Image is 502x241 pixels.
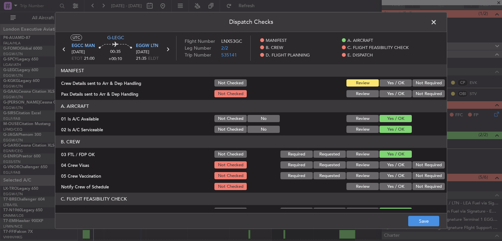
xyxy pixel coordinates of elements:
[379,126,412,133] button: Yes / OK
[379,151,412,158] button: Yes / OK
[412,161,445,169] button: Not Required
[379,208,412,215] button: Yes / OK
[412,183,445,190] button: Not Required
[412,172,445,179] button: Not Required
[379,115,412,122] button: Yes / OK
[408,216,439,226] button: Save
[379,90,412,97] button: Yes / OK
[379,79,412,87] button: Yes / OK
[379,172,412,179] button: Yes / OK
[379,161,412,169] button: Yes / OK
[412,90,445,97] button: Not Required
[412,79,445,87] button: Not Required
[55,12,447,32] header: Dispatch Checks
[379,183,412,190] button: Yes / OK
[347,45,409,51] span: C. FLIGHT FEASIBILITY CHECK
